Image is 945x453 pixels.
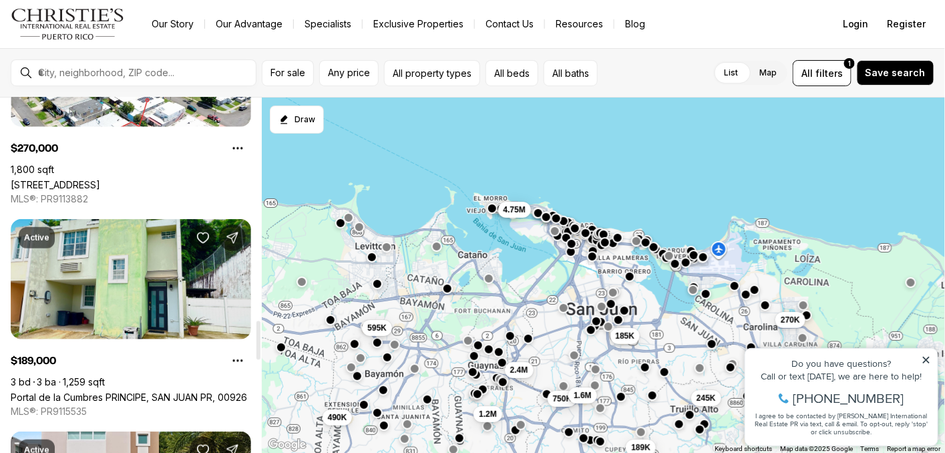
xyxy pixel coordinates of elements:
[319,60,379,86] button: Any price
[815,66,843,80] span: filters
[510,365,528,375] span: 2.4M
[552,394,572,404] span: 750K
[190,224,216,251] button: Save Property: Portal de la Cumbres PRINCIPE
[568,387,597,403] button: 1.6M
[367,323,387,333] span: 595K
[14,30,193,39] div: Do you have questions?
[11,8,125,40] img: logo
[888,19,926,29] span: Register
[545,15,614,33] a: Resources
[224,135,251,162] button: Property options
[17,82,190,108] span: I agree to be contacted by [PERSON_NAME] International Real Estate PR via text, call & email. To ...
[713,61,749,85] label: List
[848,58,851,69] span: 1
[503,204,525,214] span: 4.75M
[835,11,877,37] button: Login
[574,390,592,400] span: 1.6M
[504,362,533,378] button: 2.4M
[474,406,502,422] button: 1.2M
[363,15,474,33] a: Exclusive Properties
[11,392,247,403] a: Portal de la Cumbres PRINCIPE, SAN JUAN PR, 00926
[615,330,634,341] span: 185K
[224,347,251,374] button: Property options
[294,15,362,33] a: Specialists
[24,233,49,243] p: Active
[781,314,800,325] span: 270K
[219,224,246,251] button: Share Property
[479,409,497,420] span: 1.2M
[270,67,305,78] span: For sale
[270,106,324,134] button: Start drawing
[749,61,787,85] label: Map
[141,15,204,33] a: Our Story
[11,179,100,190] a: Calle 26 S7, CAROLINA PR, 00983
[498,201,530,217] button: 4.75M
[262,60,314,86] button: For sale
[544,60,598,86] button: All baths
[866,67,926,78] span: Save search
[475,15,544,33] button: Contact Us
[614,15,656,33] a: Blog
[793,60,852,86] button: Allfilters1
[631,442,650,453] span: 189K
[880,11,934,37] button: Register
[384,60,480,86] button: All property types
[486,60,538,86] button: All beds
[327,412,347,423] span: 490K
[328,67,370,78] span: Any price
[362,320,392,336] button: 595K
[801,66,813,80] span: All
[205,15,293,33] a: Our Advantage
[843,19,869,29] span: Login
[697,392,716,403] span: 245K
[14,43,193,52] div: Call or text [DATE], we are here to help!
[55,63,166,76] span: [PHONE_NUMBER]
[322,410,352,426] button: 490K
[610,327,640,343] button: 185K
[691,390,721,406] button: 245K
[547,391,577,407] button: 750K
[775,311,805,327] button: 270K
[857,60,934,86] button: Save search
